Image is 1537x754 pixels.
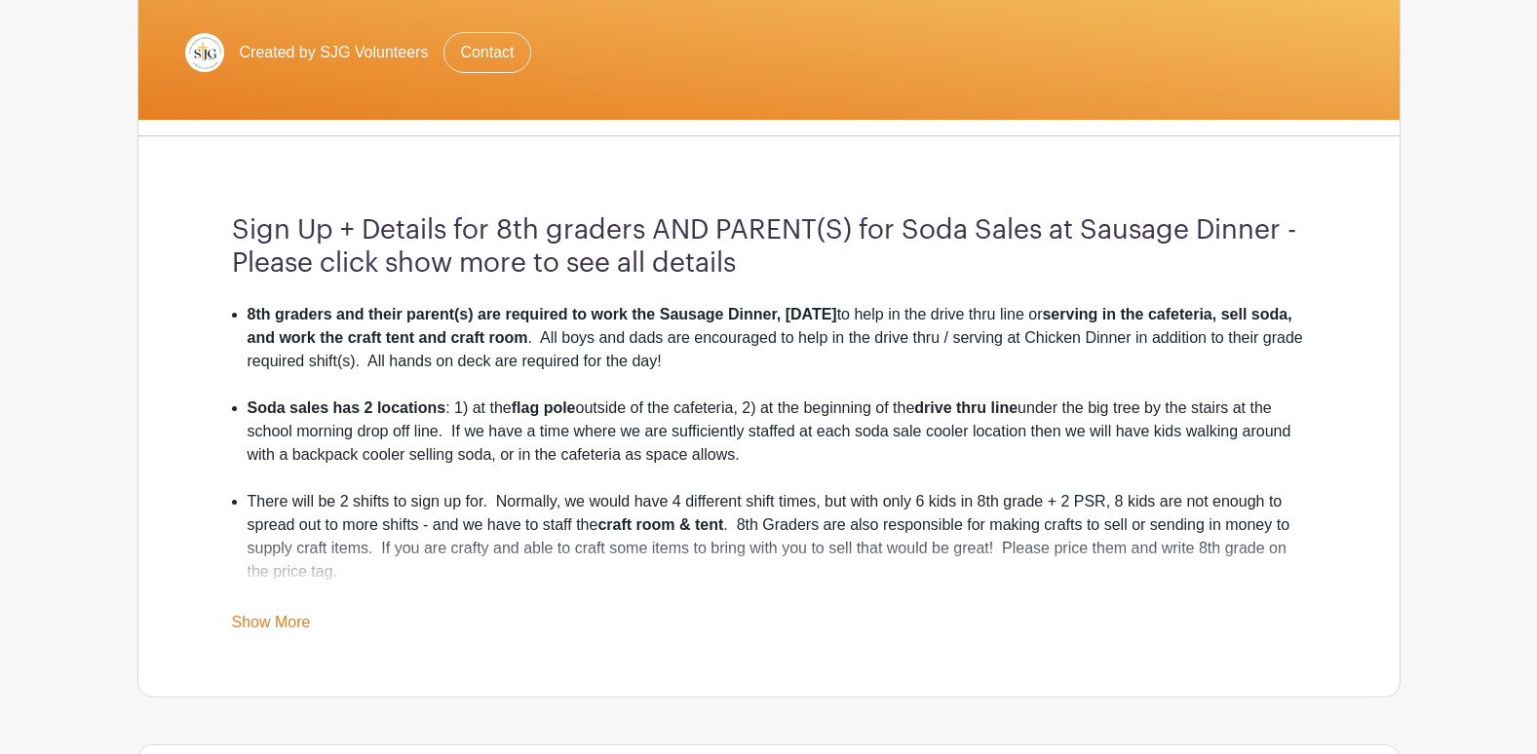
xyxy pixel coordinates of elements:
strong: drive thru line [914,399,1018,416]
strong: Soda sales has 2 locations [248,399,446,416]
h3: Sign Up + Details for 8th graders AND PARENT(S) for Soda Sales at Sausage Dinner - Please click s... [232,214,1306,280]
li: There will be 2 shifts to sign up for. Normally, we would have 4 different shift times, but with ... [248,490,1306,584]
li: : 1) at the outside of the cafeteria, 2) at the beginning of the under the big tree by the stairs... [248,396,1306,467]
strong: craft room & tent [597,516,723,533]
strong: flag pole [512,399,576,416]
strong: 8th graders and their parent(s) are required to work the Sausage Dinner, [DATE] [248,306,837,322]
img: Logo%20jpg.jpg [185,33,224,72]
li: to help in the drive thru line or . All boys and dads are encouraged to help in the drive thru / ... [248,303,1306,373]
span: Created by SJG Volunteers [240,41,429,64]
a: Contact [443,32,530,73]
a: Show More [232,614,311,638]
